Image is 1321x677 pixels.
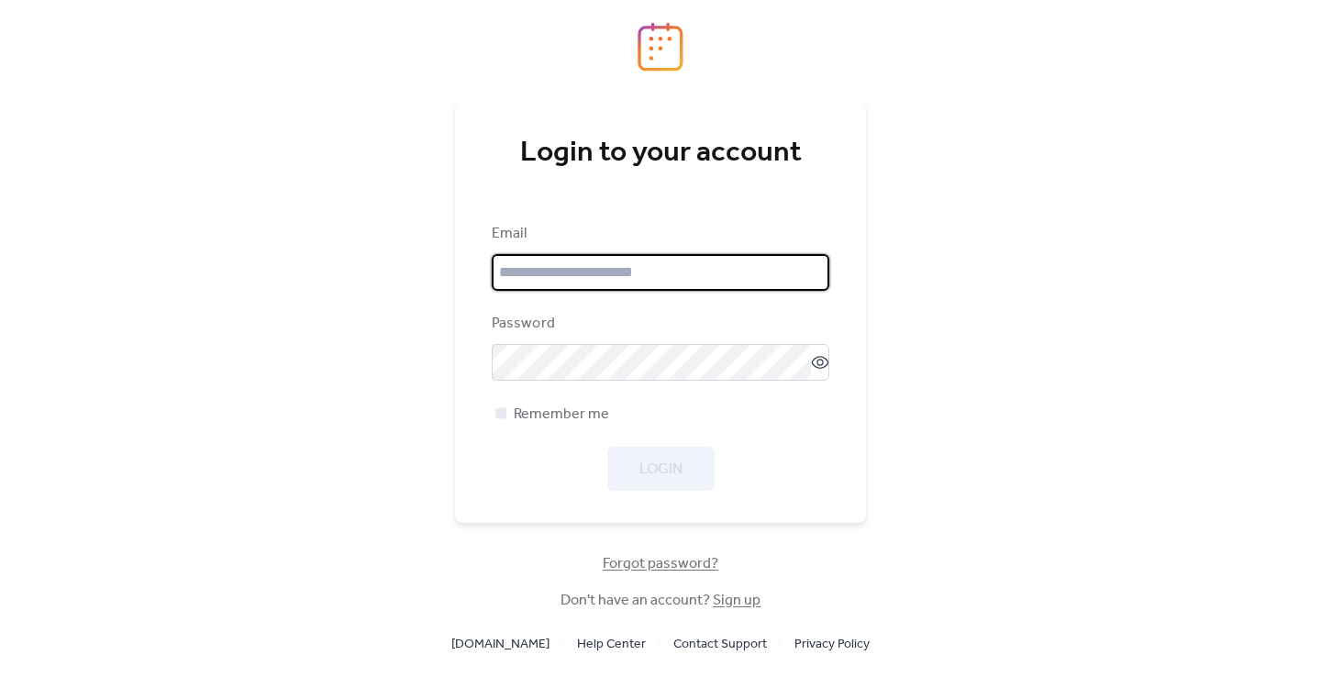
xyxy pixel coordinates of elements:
[577,632,646,655] a: Help Center
[603,559,718,569] a: Forgot password?
[673,632,767,655] a: Contact Support
[451,634,549,656] span: [DOMAIN_NAME]
[451,632,549,655] a: [DOMAIN_NAME]
[514,404,609,426] span: Remember me
[638,22,683,72] img: logo
[713,586,760,615] a: Sign up
[577,634,646,656] span: Help Center
[561,590,760,612] span: Don't have an account?
[492,223,826,245] div: Email
[673,634,767,656] span: Contact Support
[603,553,718,575] span: Forgot password?
[492,313,826,335] div: Password
[492,135,829,172] div: Login to your account
[794,634,870,656] span: Privacy Policy
[794,632,870,655] a: Privacy Policy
